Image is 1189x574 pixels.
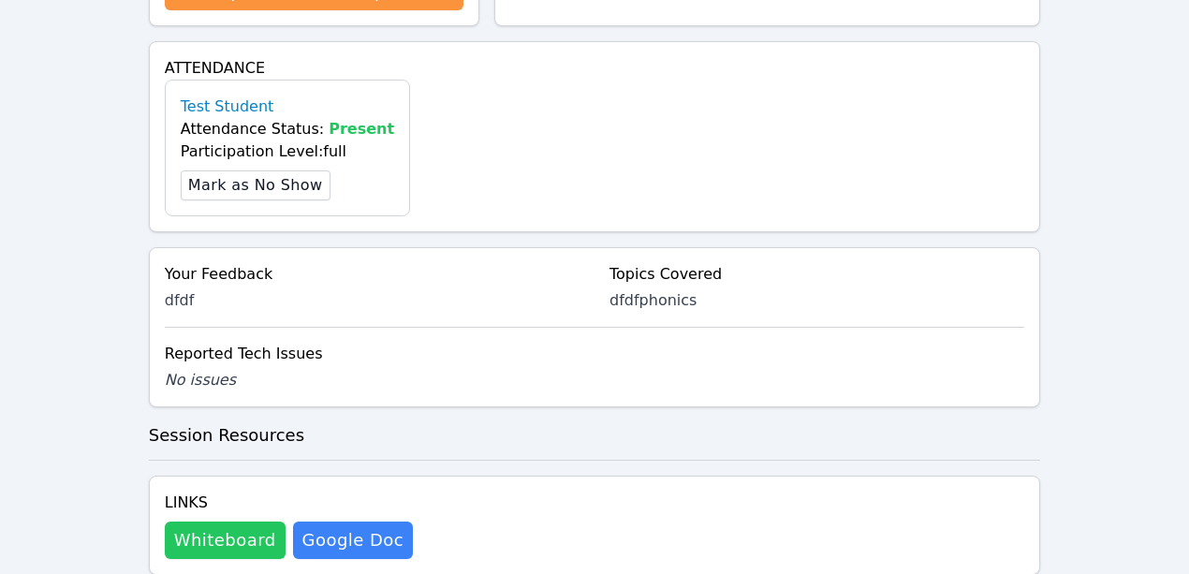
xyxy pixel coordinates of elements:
h4: Links [165,492,413,514]
div: Topics Covered [609,263,1024,286]
div: Your Feedback [165,263,580,286]
button: Whiteboard [165,522,286,559]
div: Reported Tech Issues [165,343,1025,365]
h4: Attendance [165,57,1025,80]
button: Mark as No Show [181,170,330,200]
span: No issues [165,371,236,389]
a: Test Student [181,96,274,118]
div: Attendance Status: [181,118,394,140]
a: Google Doc [293,522,413,559]
div: dfdfphonics [609,289,1024,312]
div: dfdf [165,289,580,312]
div: Participation Level: full [181,140,394,163]
h3: Session Resources [149,422,1041,449]
span: Present [329,120,394,138]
